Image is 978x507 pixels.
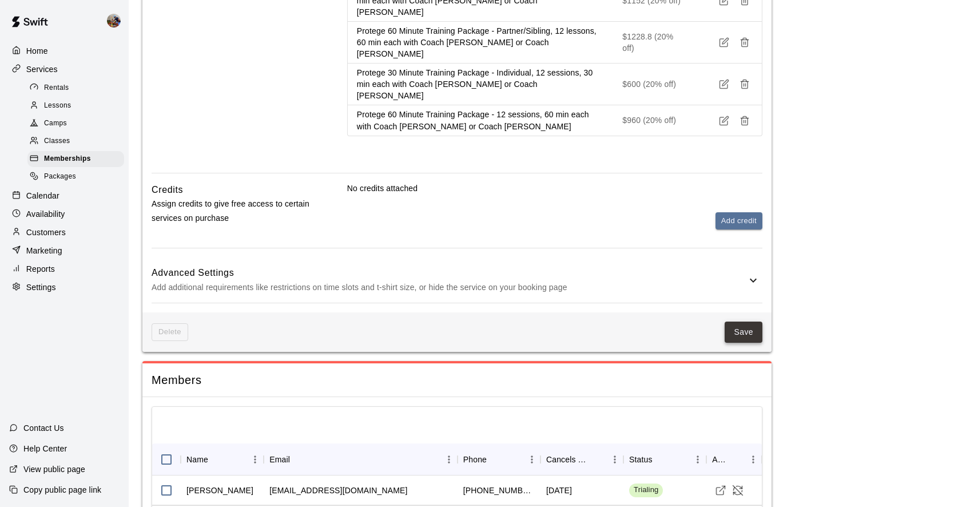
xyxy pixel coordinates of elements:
[357,25,605,60] p: Protege 60 Minute Training Package - Partner/Sibling, 12 lessons, 60 min each with Coach [PERSON_...
[487,451,503,468] button: Sort
[152,323,188,341] span: This membership cannot be deleted since it still has members
[729,451,745,468] button: Sort
[622,78,684,90] p: $600 (20% off)
[23,464,85,475] p: View public page
[622,114,684,126] p: $960 (20% off)
[26,282,56,293] p: Settings
[27,151,124,167] div: Memberships
[26,245,62,256] p: Marketing
[26,190,59,201] p: Calendar
[712,443,729,476] div: Actions
[27,169,124,185] div: Packages
[706,443,762,476] div: Actions
[725,322,762,343] button: Save
[23,422,64,434] p: Contact Us
[247,451,264,468] button: Menu
[9,61,120,78] a: Services
[44,100,71,112] span: Lessons
[9,260,120,278] a: Reports
[9,42,120,60] a: Home
[26,227,66,238] p: Customers
[629,485,663,496] span: Trialing
[23,443,67,454] p: Help Center
[26,64,58,75] p: Services
[152,373,762,388] span: Members
[27,133,124,149] div: Classes
[689,451,706,468] button: Menu
[269,485,407,496] div: karaksalton@gmail.com
[622,31,684,54] p: $1228.8 (20% off)
[269,443,290,476] div: Email
[463,443,487,476] div: Phone
[729,482,746,499] button: Cancel Membership
[26,45,48,57] p: Home
[606,451,623,468] button: Menu
[546,443,590,476] div: Cancels Date
[181,443,264,476] div: Name
[623,443,706,476] div: Status
[9,205,120,223] a: Availability
[27,97,129,114] a: Lessons
[152,197,311,225] p: Assign credits to give free access to certain services on purchase
[9,279,120,296] a: Settings
[27,79,129,97] a: Rentals
[27,115,129,133] a: Camps
[9,187,120,204] a: Calendar
[27,98,124,114] div: Lessons
[26,208,65,220] p: Availability
[44,118,67,129] span: Camps
[715,212,762,230] button: Add credit
[712,482,729,499] a: Visit customer profile
[540,443,623,476] div: Cancels Date
[208,451,224,468] button: Sort
[9,224,120,241] a: Customers
[152,183,183,197] h6: Credits
[107,14,121,27] img: Blaine Johnson
[463,485,535,496] div: +17133928182
[523,451,540,468] button: Menu
[458,443,540,476] div: Phone
[27,133,129,150] a: Classes
[44,153,91,165] span: Memberships
[186,485,253,496] div: Kara Salton
[347,183,762,194] p: No credits attached
[629,443,653,476] div: Status
[105,9,129,32] div: Blaine Johnson
[44,171,76,183] span: Packages
[44,82,69,94] span: Rentals
[357,67,605,101] p: Protege 30 Minute Training Package - Individual, 12 sessions, 30 min each with Coach [PERSON_NAME...
[27,150,129,168] a: Memberships
[290,451,306,468] button: Sort
[44,136,70,147] span: Classes
[546,485,572,496] div: November 30 2025
[152,266,746,280] h6: Advanced Settings
[152,280,746,295] p: Add additional requirements like restrictions on time slots and t-shirt size, or hide the service...
[186,443,208,476] div: Name
[264,443,458,476] div: Email
[26,263,55,275] p: Reports
[653,451,669,468] button: Sort
[23,484,101,496] p: Copy public page link
[440,451,458,468] button: Menu
[152,258,762,303] div: Advanced SettingsAdd additional requirements like restrictions on time slots and t-shirt size, or...
[27,168,129,186] a: Packages
[745,451,762,468] button: Menu
[9,242,120,259] a: Marketing
[27,116,124,132] div: Camps
[357,109,605,132] p: Protege 60 Minute Training Package - 12 sessions, 60 min each with Coach [PERSON_NAME] or Coach [...
[590,451,606,468] button: Sort
[27,80,124,96] div: Rentals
